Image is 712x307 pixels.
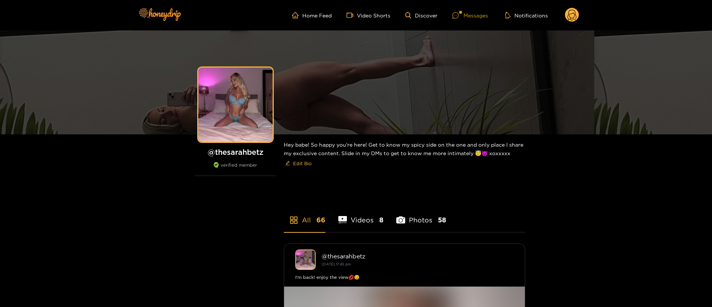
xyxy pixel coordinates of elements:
[284,199,325,232] li: All
[295,249,316,270] img: thesarahbetz
[503,12,550,19] button: Notifications
[195,147,276,157] h1: @ thesarahbetz
[347,12,357,19] span: video-camera
[405,12,438,19] a: Discover
[379,215,383,225] span: 8
[293,160,312,167] span: Edit Bio
[452,11,488,20] div: Messages
[438,215,446,225] span: 58
[284,134,525,175] div: Hey babe! So happy you're here! Get to know my spicy side on the one and only place I share my ex...
[322,253,514,259] div: @ thesarahbetz
[347,12,390,19] a: Video Shorts
[285,161,290,166] span: edit
[289,216,298,225] span: appstore
[295,274,514,281] div: I'm back! enjoy the view💋😉
[396,199,446,232] li: Photos
[322,262,351,266] small: [DATE] 17:45 pm
[284,157,313,169] button: editEdit Bio
[292,12,332,19] a: Home Feed
[338,199,384,232] li: Videos
[292,12,302,19] span: home
[195,162,276,176] div: verified member
[316,215,325,225] span: 66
